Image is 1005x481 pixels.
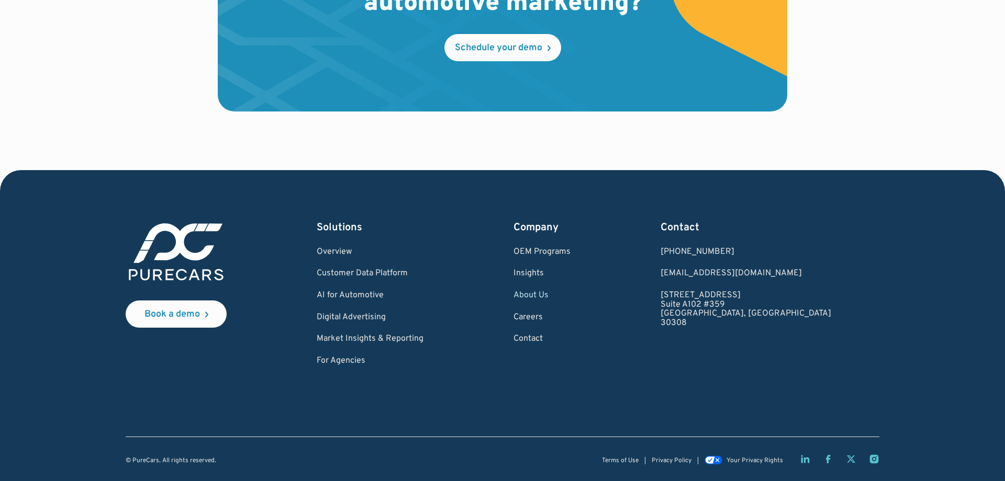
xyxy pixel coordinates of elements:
[661,248,831,257] div: [PHONE_NUMBER]
[513,291,571,300] a: About Us
[126,220,227,284] img: purecars logo
[602,457,639,464] a: Terms of Use
[513,269,571,278] a: Insights
[126,300,227,328] a: Book a demo
[823,454,833,464] a: Facebook page
[317,269,423,278] a: Customer Data Platform
[317,334,423,344] a: Market Insights & Reporting
[846,454,856,464] a: Twitter X page
[513,313,571,322] a: Careers
[513,248,571,257] a: OEM Programs
[144,310,200,319] div: Book a demo
[317,248,423,257] a: Overview
[513,220,571,235] div: Company
[652,457,691,464] a: Privacy Policy
[705,457,783,464] a: Your Privacy Rights
[317,220,423,235] div: Solutions
[661,269,831,278] a: Email us
[661,220,831,235] div: Contact
[800,454,810,464] a: LinkedIn page
[126,457,216,464] div: © PureCars. All rights reserved.
[513,334,571,344] a: Contact
[455,43,542,53] div: Schedule your demo
[317,313,423,322] a: Digital Advertising
[661,291,831,328] a: [STREET_ADDRESS]Suite A102 #359[GEOGRAPHIC_DATA], [GEOGRAPHIC_DATA]30308
[869,454,879,464] a: Instagram page
[444,34,561,61] a: Schedule your demo
[727,457,783,464] div: Your Privacy Rights
[317,356,423,366] a: For Agencies
[317,291,423,300] a: AI for Automotive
